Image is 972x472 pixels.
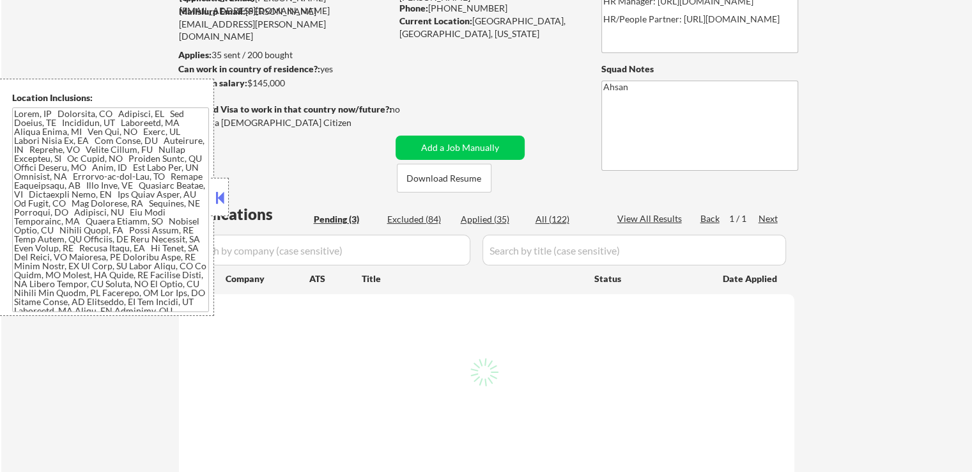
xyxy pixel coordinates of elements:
div: Excluded (84) [387,213,451,226]
input: Search by company (case sensitive) [183,235,470,265]
div: Next [759,212,779,225]
div: Location Inclusions: [12,91,209,104]
div: [GEOGRAPHIC_DATA], [GEOGRAPHIC_DATA], [US_STATE] [399,15,580,40]
div: Pending (3) [314,213,378,226]
div: ATS [309,272,362,285]
div: $145,000 [178,77,391,90]
div: Applications [183,207,309,222]
strong: Can work in country of residence?: [178,63,320,74]
strong: Phone: [399,3,428,13]
div: Yes, I am a [DEMOGRAPHIC_DATA] Citizen [179,116,395,129]
div: Title [362,272,582,285]
input: Search by title (case sensitive) [482,235,786,265]
strong: Applies: [178,49,212,60]
div: [PERSON_NAME][EMAIL_ADDRESS][PERSON_NAME][DOMAIN_NAME] [179,5,391,43]
div: no [390,103,426,116]
div: yes [178,63,387,75]
strong: Current Location: [399,15,472,26]
div: Squad Notes [601,63,798,75]
div: Back [700,212,721,225]
div: [PHONE_NUMBER] [399,2,580,15]
div: Date Applied [723,272,779,285]
div: 35 sent / 200 bought [178,49,391,61]
div: 1 / 1 [729,212,759,225]
strong: Will need Visa to work in that country now/future?: [179,104,392,114]
strong: Minimum salary: [178,77,247,88]
div: All (122) [536,213,599,226]
button: Add a Job Manually [396,136,525,160]
div: View All Results [617,212,686,225]
div: Status [594,267,704,290]
button: Download Resume [397,164,491,193]
div: Applied (35) [461,213,525,226]
strong: Mailslurp Email: [179,6,245,17]
div: Company [226,272,309,285]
